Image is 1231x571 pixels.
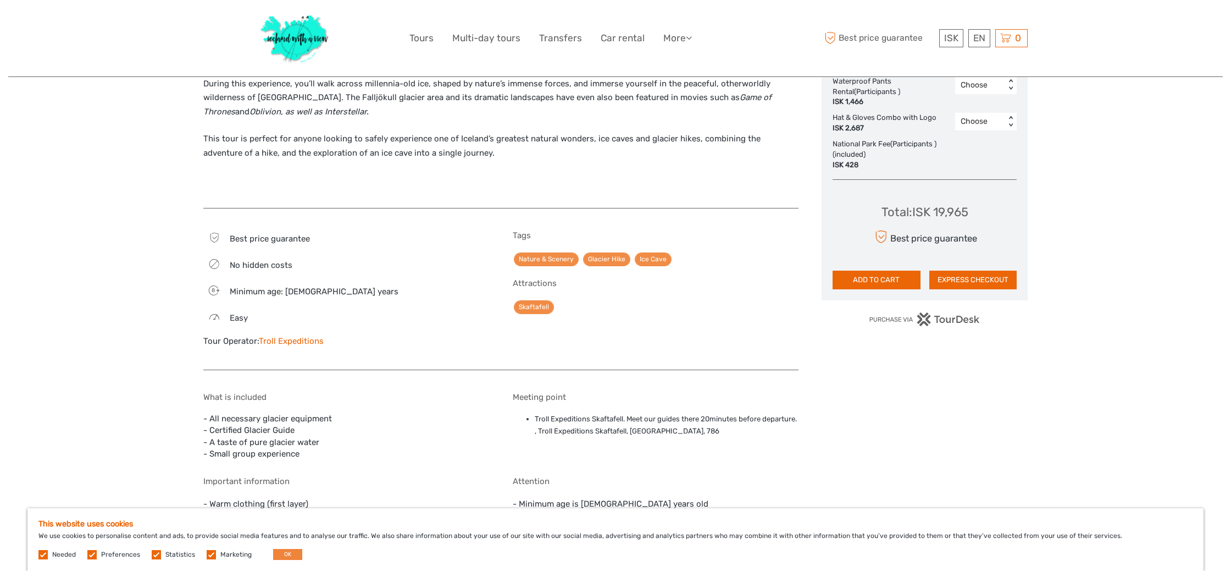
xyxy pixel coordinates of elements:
em: Game of Thrones [203,92,772,117]
p: - Warm clothing (first layer) [203,497,490,512]
div: Total : ISK 19,965 [881,204,968,221]
h5: Important information [203,476,490,486]
button: OK [273,549,302,560]
a: Transfers [539,30,582,46]
span: ISK [944,32,958,43]
a: Tours [409,30,434,46]
div: Tour Operator: [203,336,490,347]
h5: Tags [513,230,799,240]
p: - Minimum age is [DEMOGRAPHIC_DATA] years old [513,497,799,512]
a: Car rental [601,30,645,46]
div: Best price guarantee [872,227,977,246]
span: Easy [230,313,248,323]
h5: Attractions [513,278,799,288]
img: 1077-ca632067-b948-436b-9c7a-efe9894e108b_logo_big.jpg [255,8,335,68]
em: Oblivion, as well as Interstellar. [249,107,369,117]
label: Preferences [101,550,140,559]
span: Best price guarantee [822,29,936,47]
img: PurchaseViaTourDesk.png [869,312,980,326]
span: No hidden costs [230,260,292,270]
p: This tour is perfect for anyone looking to safely experience one of Iceland’s greatest natural wo... [203,132,799,160]
label: Statistics [165,550,195,559]
h5: Meeting point [513,392,799,402]
a: More [663,30,692,46]
a: Ice Cave [635,252,672,266]
div: ISK 1,466 [833,97,950,107]
div: We use cookies to personalise content and ads, to provide social media features and to analyse ou... [27,508,1204,571]
h5: Attention [513,476,799,486]
label: Marketing [220,550,252,559]
a: Nature & Scenery [514,252,579,266]
p: During this experience, you’ll walk across millennia-old ice, shaped by nature’s immense forces, ... [203,77,799,119]
h5: What is included [203,392,490,402]
button: Open LiveChat chat widget [126,17,140,30]
a: Multi-day tours [452,30,520,46]
li: Troll Expeditions Skaftafell. Meet our guides there 20minutes before departure. , Troll Expeditio... [535,413,799,438]
a: Troll Expeditions [259,336,324,346]
button: ADD TO CART [833,271,921,289]
button: EXPRESS CHECKOUT [929,271,1017,289]
div: Waterproof Pants Rental (Participants ) [833,76,955,108]
div: Hat & Gloves Combo with Logo [833,113,942,134]
h5: This website uses cookies [38,519,1193,529]
div: National Park Fee (Participants ) (included) [833,139,971,171]
div: ISK 428 [833,160,965,171]
span: 0 [1013,32,1023,43]
div: < > [1006,79,1016,91]
div: Choose [961,116,1000,127]
a: Skaftafell [514,300,554,314]
span: Minimum age: [DEMOGRAPHIC_DATA] years [230,287,398,297]
div: - All necessary glacier equipment - Certified Glacier Guide - A taste of pure glacier water - Sma... [203,392,490,460]
div: EN [968,29,990,47]
label: Needed [52,550,76,559]
p: We're away right now. Please check back later! [15,19,124,28]
div: Choose [961,80,1000,91]
div: < > [1006,116,1016,128]
a: Glacier Hike [583,252,630,266]
span: Best price guarantee [230,234,310,244]
span: 8 [205,287,221,294]
div: ISK 2,687 [833,123,936,134]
